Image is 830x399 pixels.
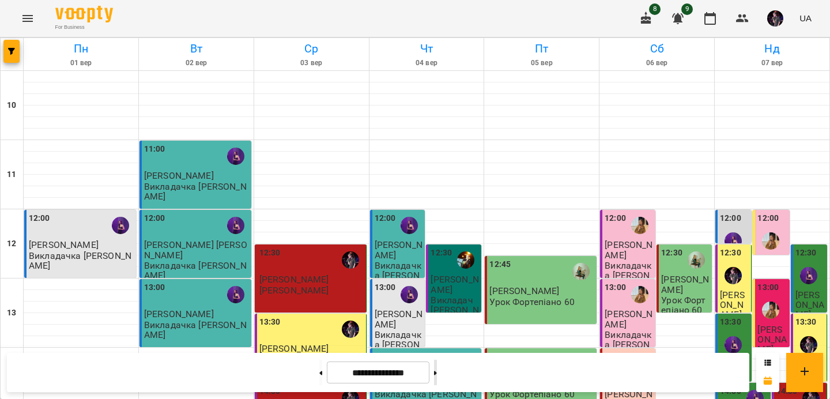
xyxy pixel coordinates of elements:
h6: Пт [486,40,597,58]
p: [PERSON_NAME] [259,285,329,295]
img: Діна [631,217,648,234]
label: 13:00 [605,281,626,294]
label: 13:30 [720,316,741,329]
label: 12:00 [720,212,741,225]
h6: 06 вер [601,58,712,69]
span: 8 [649,3,661,15]
label: 12:30 [431,247,452,259]
img: Божена Поліщук [227,148,244,165]
span: [PERSON_NAME] [795,289,825,321]
img: Божена Поліщук [800,267,817,284]
p: Урок Фортепіано 60 [661,295,710,315]
h6: Нд [716,40,828,58]
img: Божена Поліщук [401,286,418,303]
button: UA [795,7,816,29]
p: Викладачка [PERSON_NAME] [605,330,653,360]
img: Божена Поліщук [227,286,244,303]
img: Божена Поліщук [112,217,129,234]
label: 12:00 [605,212,626,225]
span: [PERSON_NAME] [29,239,99,250]
label: 12:00 [757,212,779,225]
img: Діна [762,232,779,250]
span: [PERSON_NAME] [144,170,214,181]
div: Божена Поліщук [401,217,418,234]
label: 11:00 [144,143,165,156]
p: Викладачка [PERSON_NAME] [144,182,249,202]
span: [PERSON_NAME] [375,308,422,329]
label: 12:00 [144,212,165,225]
h6: 03 вер [256,58,367,69]
h6: 01 вер [25,58,137,69]
img: Божена Поліщук [227,217,244,234]
span: [PERSON_NAME] [PERSON_NAME] [144,239,247,260]
h6: 10 [7,99,16,112]
button: Menu [14,5,41,32]
h6: Чт [371,40,482,58]
span: [PERSON_NAME] [489,285,559,296]
span: [PERSON_NAME] [375,239,422,260]
span: [PERSON_NAME] [720,289,745,321]
span: [PERSON_NAME] [757,255,787,286]
label: 13:00 [375,281,396,294]
label: 12:30 [259,247,281,259]
img: Павло [457,251,474,269]
label: 12:30 [795,247,817,259]
span: [PERSON_NAME] [259,274,329,285]
h6: 13 [7,307,16,319]
h6: 04 вер [371,58,482,69]
span: [PERSON_NAME] [661,274,709,295]
img: Валерія [342,251,359,269]
label: 12:30 [661,247,682,259]
span: [PERSON_NAME] [259,343,329,354]
label: 13:30 [259,316,281,329]
label: 12:30 [720,247,741,259]
label: 13:30 [795,316,817,329]
label: 13:00 [144,281,165,294]
p: Викладачка [PERSON_NAME] [605,261,653,291]
img: Валерія [342,321,359,338]
span: 9 [681,3,693,15]
img: Voopty Logo [55,6,113,22]
img: Божена Поліщук [725,336,742,353]
p: Викладач [PERSON_NAME] (н) [431,295,479,325]
span: [PERSON_NAME] [605,239,652,260]
h6: Вт [141,40,252,58]
div: Божена Поліщук [725,232,742,250]
p: Викладачка [PERSON_NAME] [375,261,423,291]
span: [PERSON_NAME] [605,308,652,329]
span: [PERSON_NAME] [757,324,787,355]
h6: Ср [256,40,367,58]
img: Валерія [725,267,742,284]
label: 12:00 [29,212,50,225]
p: Викладачка [PERSON_NAME] [144,320,249,340]
img: Діна [762,302,779,319]
img: Діна [631,286,648,303]
label: 12:00 [375,212,396,225]
h6: 05 вер [486,58,597,69]
span: [PERSON_NAME] [144,308,214,319]
label: 13:00 [757,281,779,294]
span: UA [799,12,812,24]
h6: 12 [7,238,16,250]
img: 8276bec19c5157bc2c622fc3527ef7c3.png [767,10,783,27]
h6: 11 [7,168,16,181]
div: Олександра [572,263,590,280]
img: Валерія [800,336,817,353]
h6: 02 вер [141,58,252,69]
p: Викладачка [PERSON_NAME] [144,261,249,281]
img: Олександра [688,251,705,269]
